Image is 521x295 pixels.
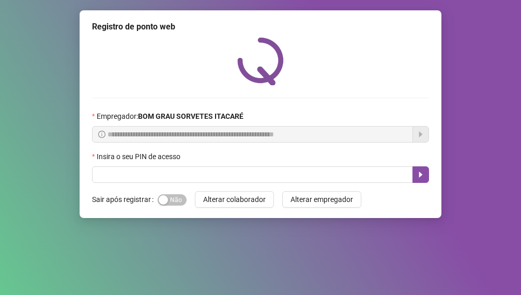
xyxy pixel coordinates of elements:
img: QRPoint [237,37,284,85]
div: Registro de ponto web [92,21,429,33]
span: Empregador : [97,111,243,122]
button: Alterar colaborador [195,191,274,208]
label: Insira o seu PIN de acesso [92,151,187,162]
span: info-circle [98,131,105,138]
label: Sair após registrar [92,191,158,208]
span: Alterar colaborador [203,194,266,205]
button: Alterar empregador [282,191,361,208]
strong: BOM GRAU SORVETES ITACARÉ [138,112,243,120]
span: Alterar empregador [290,194,353,205]
span: caret-right [417,170,425,179]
